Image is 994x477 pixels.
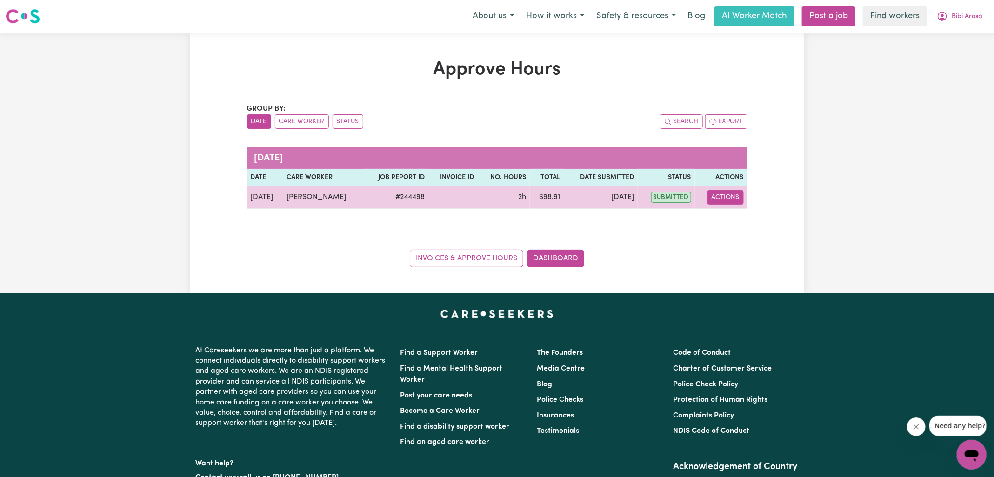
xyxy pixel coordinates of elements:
a: Careseekers home page [440,310,554,318]
th: Care worker [283,169,364,186]
h1: Approve Hours [247,59,747,81]
th: Date [247,169,283,186]
a: Invoices & Approve Hours [410,250,523,267]
iframe: Message from company [929,416,987,436]
button: Safety & resources [590,7,682,26]
th: Job Report ID [363,169,428,186]
a: AI Worker Match [714,6,794,26]
a: Post a job [802,6,855,26]
a: Find a Mental Health Support Worker [400,365,503,384]
button: My Account [931,7,988,26]
a: Find a Support Worker [400,349,478,357]
button: Actions [707,190,744,205]
th: Actions [695,169,747,186]
th: Date Submitted [564,169,638,186]
th: Invoice ID [428,169,478,186]
td: [DATE] [247,186,283,209]
a: Find an aged care worker [400,438,490,446]
a: Code of Conduct [673,349,731,357]
a: Media Centre [537,365,585,372]
button: sort invoices by care worker [275,114,329,129]
a: Testimonials [537,427,579,435]
th: Total [530,169,564,186]
a: Find workers [863,6,927,26]
a: Blog [537,381,552,388]
h2: Acknowledgement of Country [673,461,798,472]
a: The Founders [537,349,583,357]
span: Bibi Arosa [952,12,982,22]
th: Status [638,169,694,186]
caption: [DATE] [247,147,747,169]
a: Charter of Customer Service [673,365,772,372]
a: Dashboard [527,250,584,267]
a: Post your care needs [400,392,473,399]
td: # 244498 [363,186,428,209]
p: At Careseekers we are more than just a platform. We connect individuals directly to disability su... [196,342,389,432]
button: Export [705,114,747,129]
span: Group by: [247,105,286,113]
a: Insurances [537,412,574,419]
th: No. Hours [478,169,530,186]
a: Blog [682,6,711,26]
a: Police Check Policy [673,381,738,388]
iframe: Close message [907,417,926,436]
a: Complaints Policy [673,412,734,419]
button: sort invoices by date [247,114,271,129]
td: [PERSON_NAME] [283,186,364,209]
span: submitted [651,192,691,203]
span: 2 hours [518,193,526,201]
p: Want help? [196,455,389,469]
a: Become a Care Worker [400,407,480,415]
a: Police Checks [537,396,583,404]
img: Careseekers logo [6,8,40,25]
button: Search [660,114,703,129]
button: sort invoices by paid status [333,114,363,129]
td: $ 98.91 [530,186,564,209]
td: [DATE] [564,186,638,209]
a: NDIS Code of Conduct [673,427,749,435]
a: Find a disability support worker [400,423,510,431]
button: About us [467,7,520,26]
a: Protection of Human Rights [673,396,767,404]
a: Careseekers logo [6,6,40,27]
button: How it works [520,7,590,26]
iframe: Button to launch messaging window [957,440,987,470]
